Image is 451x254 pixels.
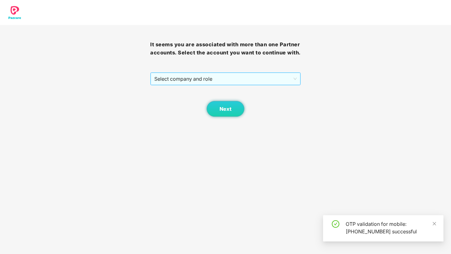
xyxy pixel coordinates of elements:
div: OTP validation for mobile: [PHONE_NUMBER] successful [346,220,436,235]
span: check-circle [332,220,339,228]
span: close [432,221,437,226]
span: Select company and role [154,73,296,85]
button: Next [207,101,244,117]
h3: It seems you are associated with more than one Partner accounts. Select the account you want to c... [150,41,300,57]
span: Next [220,106,231,112]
